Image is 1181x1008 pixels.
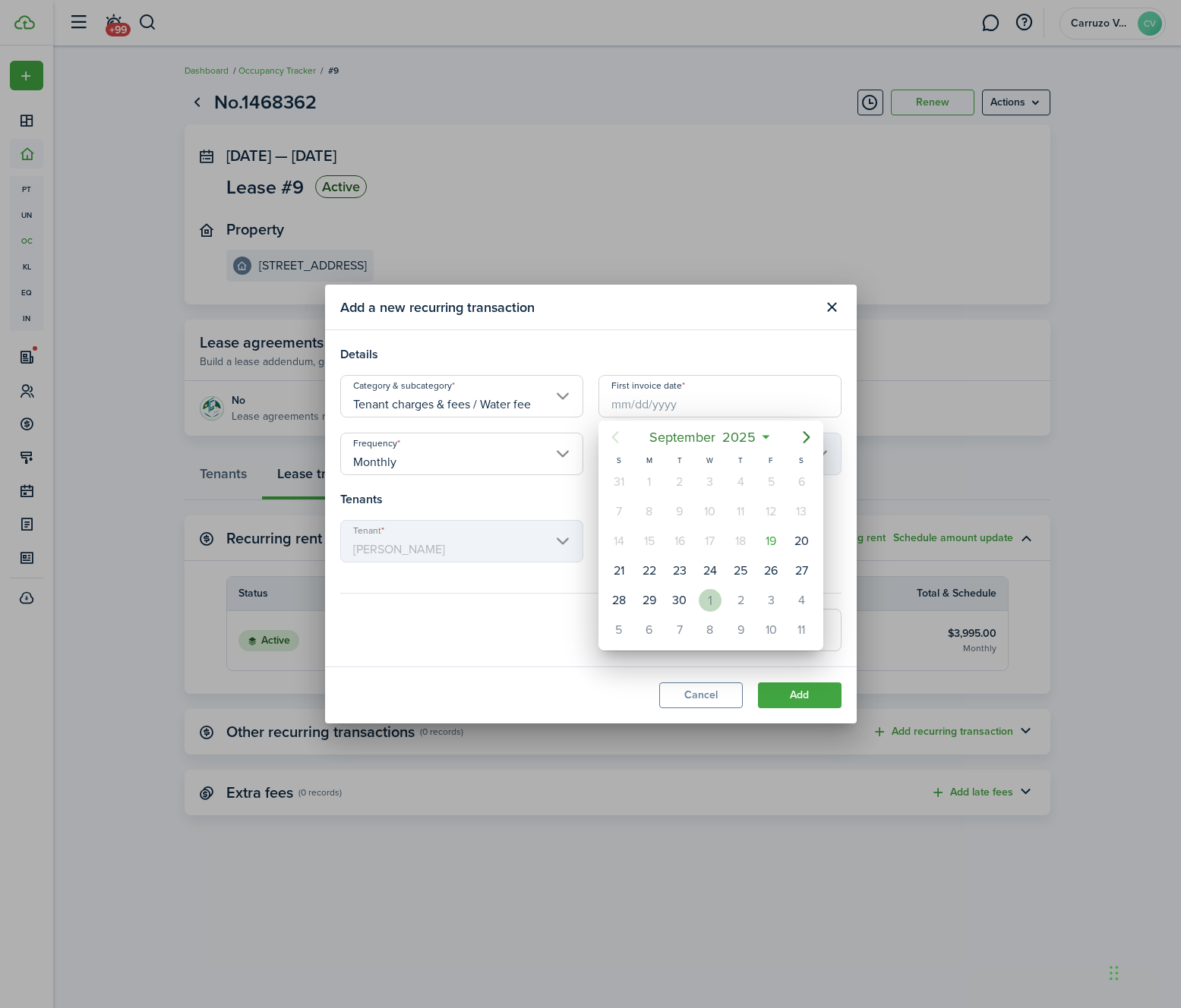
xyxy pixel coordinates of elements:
[604,454,634,467] div: S
[699,500,722,523] div: Wednesday, September 10, 2025
[638,559,661,582] div: Monday, September 22, 2025
[791,422,822,452] mbsc-button: Next page
[699,589,722,612] div: Wednesday, October 1, 2025
[608,559,630,582] div: Sunday, September 21, 2025
[608,530,630,553] div: Sunday, September 14, 2025
[786,454,816,467] div: S
[729,500,752,523] div: Thursday, September 11, 2025
[729,559,752,582] div: Thursday, September 25, 2025
[668,559,691,582] div: Tuesday, September 23, 2025
[725,454,756,467] div: T
[759,530,782,553] div: Today, Friday, September 19, 2025
[790,500,813,523] div: Saturday, September 13, 2025
[646,424,719,451] span: September
[608,471,630,493] div: Sunday, August 31, 2025
[638,589,661,612] div: Monday, September 29, 2025
[668,471,691,493] div: Tuesday, September 2, 2025
[600,422,630,452] mbsc-button: Previous page
[729,530,752,553] div: Thursday, September 18, 2025
[759,619,782,641] div: Friday, October 10, 2025
[790,589,813,612] div: Saturday, October 4, 2025
[668,619,691,641] div: Tuesday, October 7, 2025
[668,500,691,523] div: Tuesday, September 9, 2025
[695,454,725,467] div: W
[759,589,782,612] div: Friday, October 3, 2025
[668,589,691,612] div: Tuesday, September 30, 2025
[729,619,752,641] div: Thursday, October 9, 2025
[790,559,813,582] div: Saturday, September 27, 2025
[790,471,813,493] div: Saturday, September 6, 2025
[640,424,766,451] mbsc-button: September2025
[638,530,661,553] div: Monday, September 15, 2025
[634,454,665,467] div: M
[608,619,630,641] div: Sunday, October 5, 2025
[699,619,722,641] div: Wednesday, October 8, 2025
[638,500,661,523] div: Monday, September 8, 2025
[759,471,782,493] div: Friday, September 5, 2025
[665,454,695,467] div: T
[759,500,782,523] div: Friday, September 12, 2025
[759,559,782,582] div: Friday, September 26, 2025
[668,530,691,553] div: Tuesday, September 16, 2025
[699,530,722,553] div: Wednesday, September 17, 2025
[719,424,759,451] span: 2025
[790,530,813,553] div: Saturday, September 20, 2025
[699,471,722,493] div: Wednesday, September 3, 2025
[608,589,630,612] div: Sunday, September 28, 2025
[790,619,813,641] div: Saturday, October 11, 2025
[638,619,661,641] div: Monday, October 6, 2025
[756,454,786,467] div: F
[729,471,752,493] div: Thursday, September 4, 2025
[699,559,722,582] div: Wednesday, September 24, 2025
[638,471,661,493] div: Monday, September 1, 2025
[729,589,752,612] div: Thursday, October 2, 2025
[608,500,630,523] div: Sunday, September 7, 2025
